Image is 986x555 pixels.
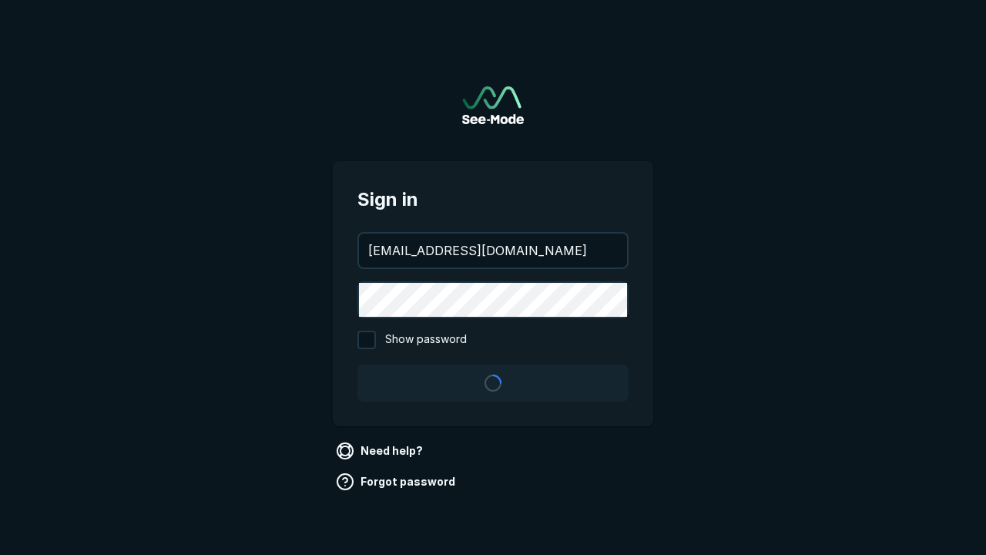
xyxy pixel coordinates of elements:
a: Need help? [333,439,429,463]
a: Forgot password [333,469,461,494]
span: Show password [385,331,467,349]
input: your@email.com [359,234,627,267]
span: Sign in [357,186,629,214]
a: Go to sign in [462,86,524,124]
img: See-Mode Logo [462,86,524,124]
